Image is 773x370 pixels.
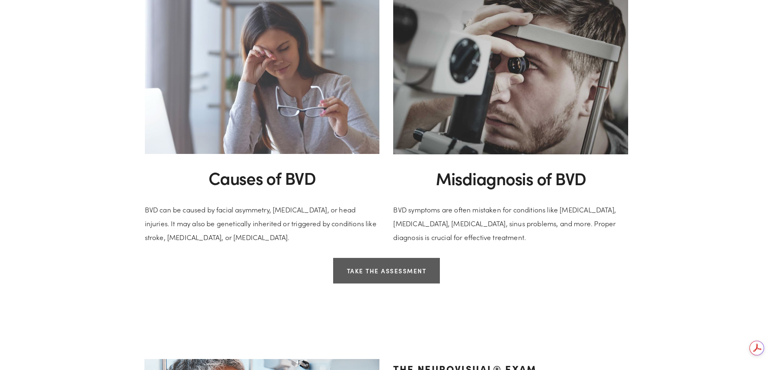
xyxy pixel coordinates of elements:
[145,203,380,244] p: BVD can be caused by facial asymmetry, [MEDICAL_DATA], or head injuries. It may also be genetical...
[333,258,440,283] a: Take the Assessment
[145,168,380,188] h2: Causes of BVD
[393,203,628,244] p: BVD symptoms are often mistaken for conditions like [MEDICAL_DATA], [MEDICAL_DATA], [MEDICAL_DATA...
[393,168,628,188] h2: Misdiagnosis of BVD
